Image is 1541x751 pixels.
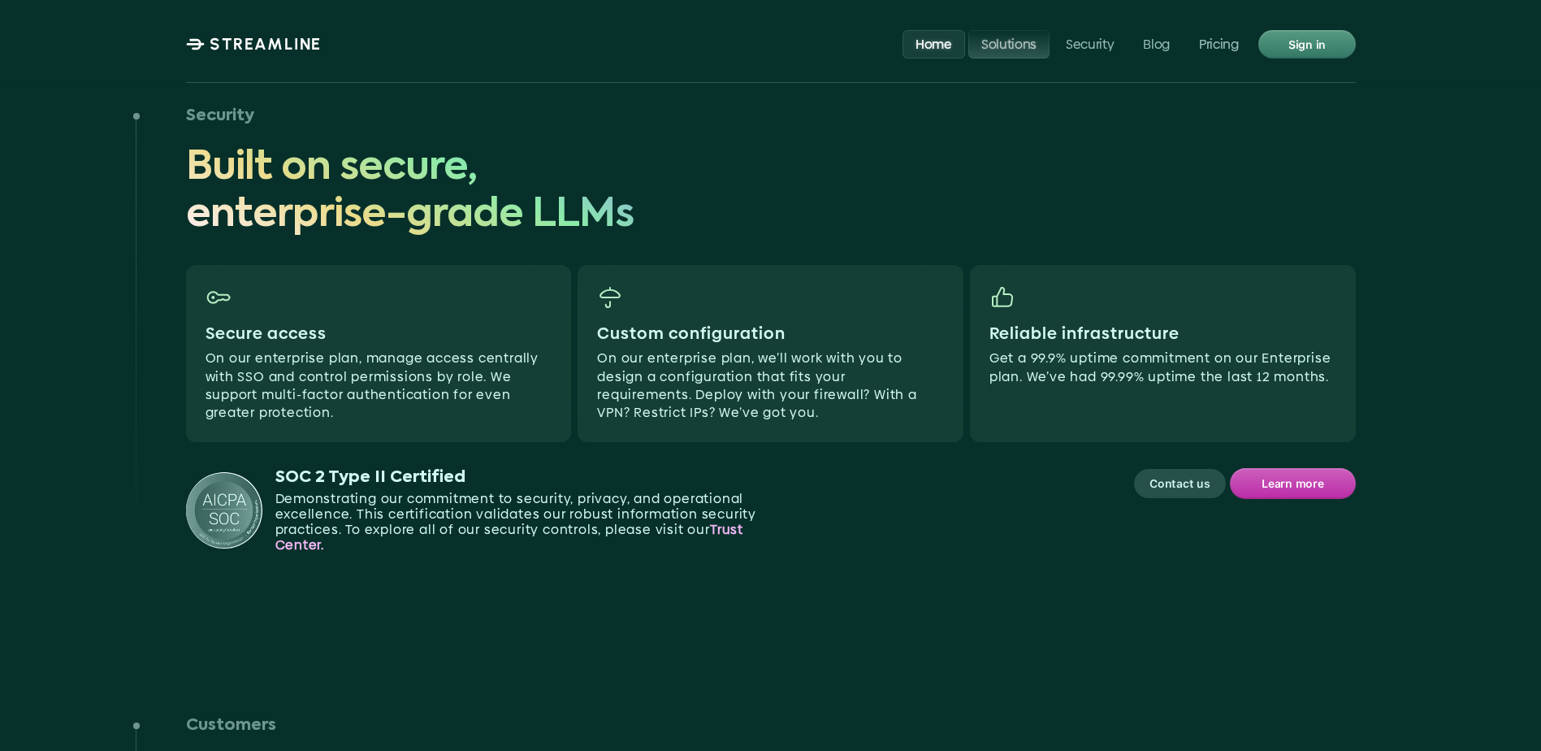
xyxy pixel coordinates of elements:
p: Home [916,36,952,51]
a: Home [903,29,965,58]
p: Blog [1143,36,1170,51]
p: Contact us [1149,473,1210,494]
p: Learn more [1262,473,1323,494]
span: Built on secure, [186,149,478,188]
p: Custom configuration [597,323,944,343]
p: Security [1066,36,1114,51]
a: Security [1053,29,1127,58]
p: Sign in [1288,33,1325,54]
span: enterprise-grade LLMs [186,196,634,235]
a: STREAMLINE [186,34,322,54]
p: Reliable infrastructure [989,323,1336,343]
p: Solutions [980,36,1036,51]
h3: SOC 2 Type II Certified [275,468,795,488]
a: Trust Center. [275,520,747,554]
a: Pricing [1186,29,1252,58]
p: Demonstrating our commitment to security, privacy, and operational excellence. This certification... [275,491,795,553]
h3: Customers [186,716,276,736]
p: STREAMLINE [210,34,322,54]
p: Secure access [206,323,552,343]
a: Blog [1130,29,1183,58]
h3: Security [186,106,254,126]
p: Pricing [1199,36,1239,51]
p: On our enterprise plan, manage access centrally with SSO and control permissions by role. We supp... [206,349,552,423]
a: Learn more [1230,468,1355,499]
a: Sign in [1258,30,1356,59]
p: On our enterprise plan, we’ll work with you to design a configuration that fits your requirements... [597,349,944,423]
p: Get a 99.9% uptime commitment on our Enterprise plan. We’ve had 99.99% uptime the last 12 months. [989,349,1336,386]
